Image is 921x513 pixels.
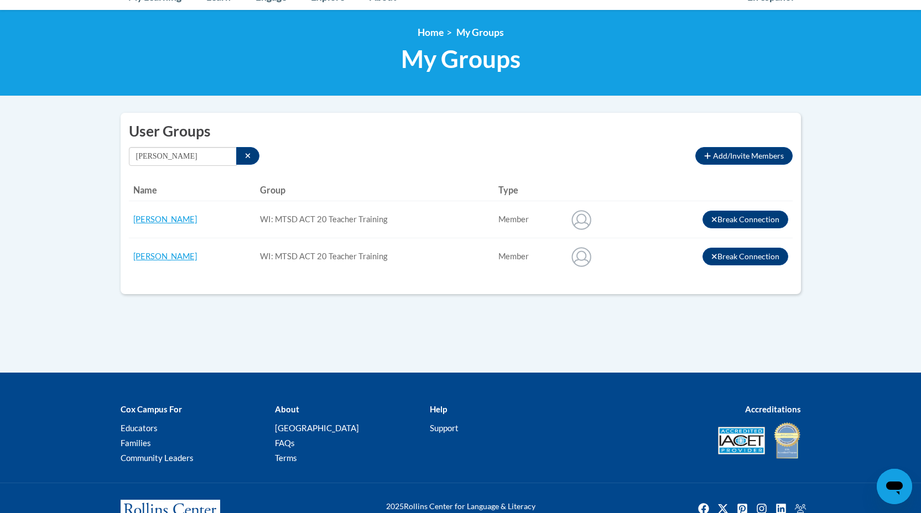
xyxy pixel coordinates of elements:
[133,214,197,224] a: [PERSON_NAME]
[703,211,788,228] button: Break Connection
[275,423,359,433] a: [GEOGRAPHIC_DATA]
[275,404,299,414] b: About
[133,252,197,261] a: [PERSON_NAME]
[494,238,563,275] td: Connected user for connection: WI: MTSD ACT 20 Teacher Training
[718,427,765,454] img: Accredited IACET® Provider
[773,421,801,460] img: IDA® Accredited
[695,147,792,165] button: Add/Invite Members
[401,44,521,74] span: My Groups
[494,201,563,238] td: Connected user for connection: WI: MTSD ACT 20 Teacher Training
[236,147,260,165] button: Search
[256,238,494,275] td: WI: MTSD ACT 20 Teacher Training
[494,179,563,201] th: Type
[129,179,256,201] th: Name
[745,404,801,414] b: Accreditations
[568,206,595,233] img: Michelle Gunn
[275,453,297,463] a: Terms
[456,27,504,38] span: My Groups
[386,501,404,511] span: 2025
[121,404,182,414] b: Cox Campus For
[703,248,788,265] button: Break Connection
[275,438,295,448] a: FAQs
[713,151,784,160] span: Add/Invite Members
[121,438,151,448] a: Families
[256,201,494,238] td: WI: MTSD ACT 20 Teacher Training
[430,404,447,414] b: Help
[877,469,912,504] iframe: Button to launch messaging window
[430,423,459,433] a: Support
[568,243,595,270] img: Michelle Hanson
[418,27,444,38] a: Home
[256,179,494,201] th: Group
[129,147,237,166] input: Search by name
[121,423,158,433] a: Educators
[129,121,793,142] h2: User Groups
[121,453,194,463] a: Community Leaders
